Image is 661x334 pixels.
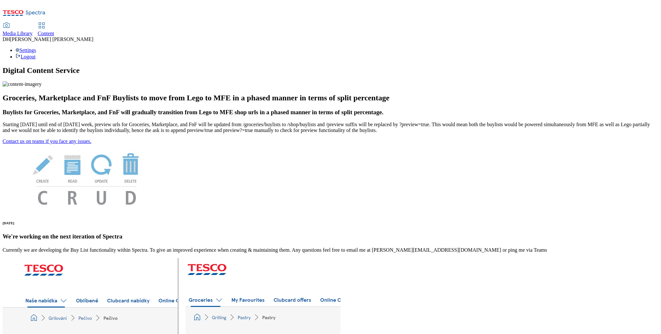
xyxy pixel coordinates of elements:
span: DH [3,36,10,42]
a: Settings [15,47,36,53]
h2: Groceries, Marketplace and FnF Buylists to move from Lego to MFE in a phased manner in terms of s... [3,94,658,102]
h3: Buylists for Groceries, Marketplace, and FnF will gradually transition from Lego to MFE shop urls... [3,109,658,116]
img: News Image [3,144,170,212]
p: Currently we are developing the Buy List functionality within Spectra. To give an improved experi... [3,247,658,253]
a: Contact us on teams if you face any issues. [3,138,91,144]
a: Content [38,23,54,36]
span: Content [38,31,54,36]
h1: Digital Content Service [3,66,658,75]
span: [PERSON_NAME] [PERSON_NAME] [10,36,93,42]
a: Logout [15,54,36,59]
span: Media Library [3,31,33,36]
img: content-imagery [3,81,42,87]
h6: [DATE] [3,221,658,225]
h3: We're working on the next iteration of Spectra [3,233,658,240]
p: Starting [DATE] until end of [DATE] week, preview urls for Groceries, Marketplace, and FnF will b... [3,122,658,133]
a: Media Library [3,23,33,36]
